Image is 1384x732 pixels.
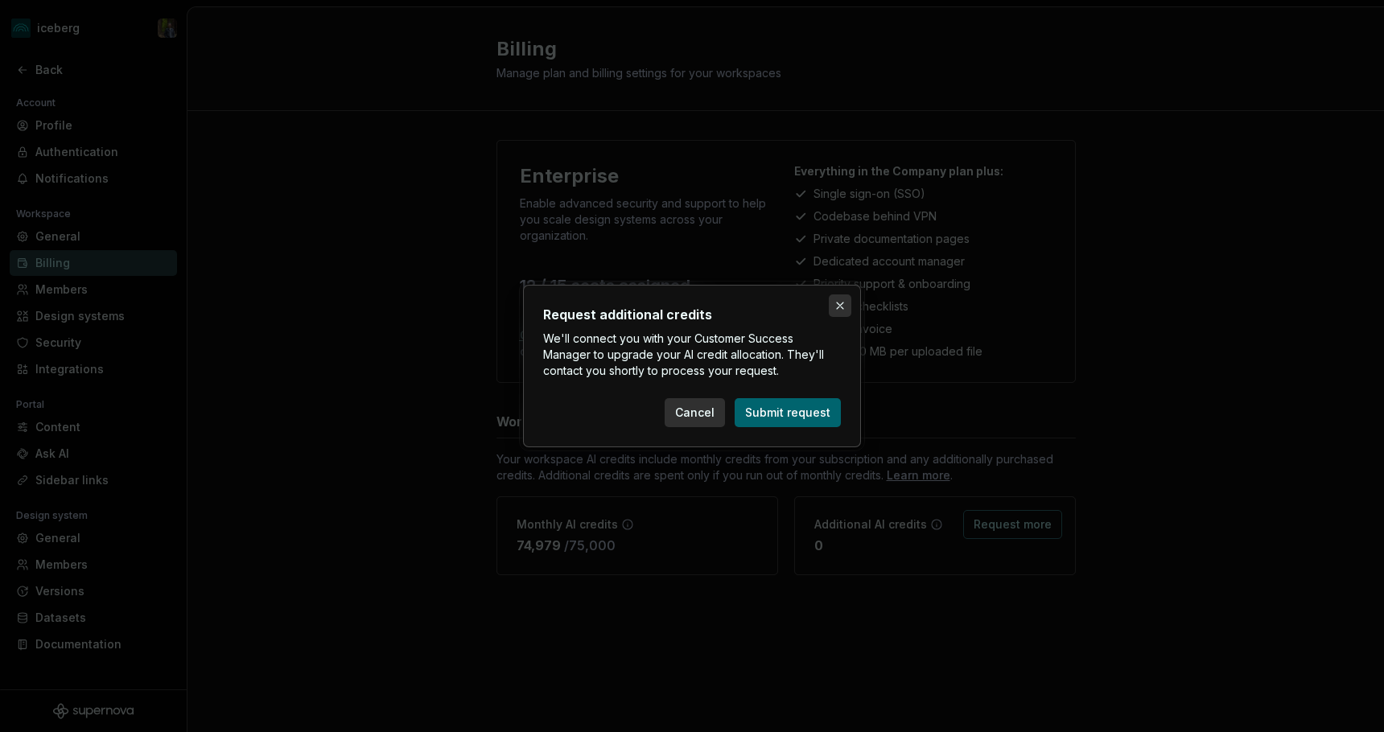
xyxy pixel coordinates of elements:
button: Cancel [665,398,725,427]
span: Cancel [675,405,715,421]
span: Submit request [745,405,830,421]
h2: Request additional credits [543,305,841,324]
p: We'll connect you with your Customer Success Manager to upgrade your AI credit allocation. They'l... [543,331,841,379]
button: Submit request [735,398,841,427]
